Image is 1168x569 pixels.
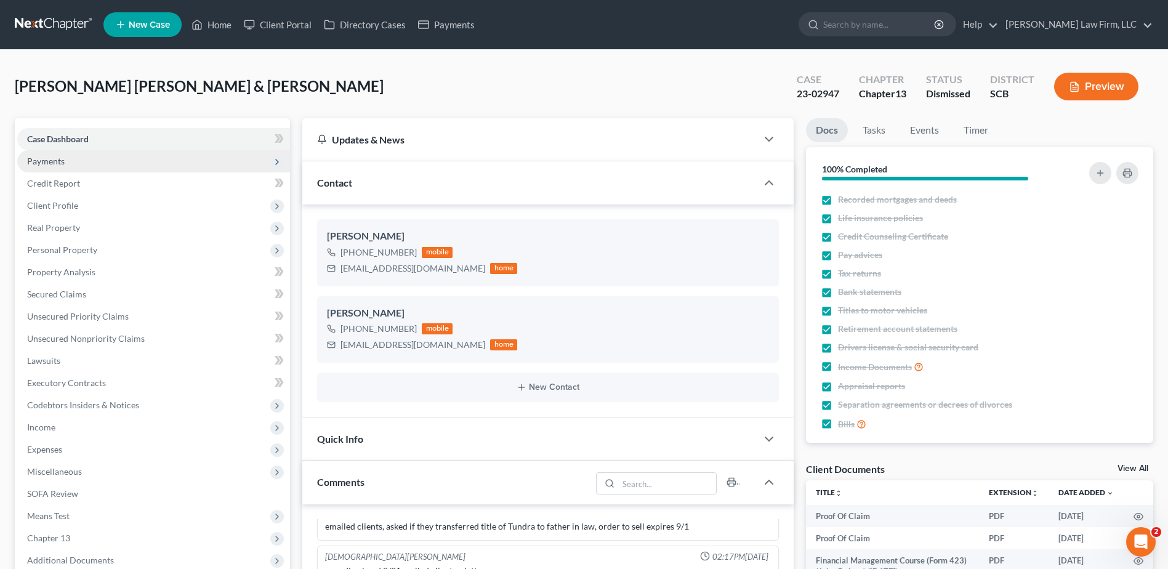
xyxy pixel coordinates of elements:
a: Property Analysis [17,261,290,283]
div: [PERSON_NAME] [327,229,769,244]
a: Docs [806,118,848,142]
span: Contact [317,177,352,188]
div: District [990,73,1034,87]
div: home [490,263,517,274]
span: Income [27,422,55,432]
span: Real Property [27,222,80,233]
td: Proof Of Claim [806,527,979,549]
a: Client Portal [238,14,318,36]
a: Payments [412,14,481,36]
a: Secured Claims [17,283,290,305]
span: Unsecured Priority Claims [27,311,129,321]
a: Date Added expand_more [1058,488,1114,497]
span: Client Profile [27,200,78,211]
span: Quick Info [317,433,363,445]
div: [PERSON_NAME] [327,306,769,321]
input: Search... [618,473,716,494]
span: Unsecured Nonpriority Claims [27,333,145,344]
span: Life insurance policies [838,212,923,224]
button: Preview [1054,73,1138,100]
a: Tasks [853,118,895,142]
a: Case Dashboard [17,128,290,150]
span: Income Documents [838,361,912,373]
div: Status [926,73,970,87]
span: Comments [317,476,364,488]
i: unfold_more [1031,490,1039,497]
td: PDF [979,505,1049,527]
div: [EMAIL_ADDRESS][DOMAIN_NAME] [340,339,485,351]
div: [PHONE_NUMBER] [340,323,417,335]
span: Payments [27,156,65,166]
div: Case [797,73,839,87]
div: SCB [990,87,1034,101]
span: Additional Documents [27,555,114,565]
span: Credit Report [27,178,80,188]
div: Chapter [859,73,906,87]
span: Drivers license & social security card [838,341,978,353]
span: New Case [129,20,170,30]
span: 2 [1151,527,1161,537]
span: [PERSON_NAME] [PERSON_NAME] & [PERSON_NAME] [15,77,384,95]
iframe: Intercom live chat [1126,527,1156,557]
span: Titles to motor vehicles [838,304,927,317]
a: Extensionunfold_more [989,488,1039,497]
div: Client Documents [806,462,885,475]
td: PDF [979,527,1049,549]
i: expand_more [1106,490,1114,497]
a: View All [1118,464,1148,473]
span: Credit Counseling Certificate [838,230,948,243]
td: [DATE] [1049,527,1124,549]
span: Executory Contracts [27,377,106,388]
a: Directory Cases [318,14,412,36]
span: Expenses [27,444,62,454]
span: Retirement account statements [838,323,957,335]
div: [PHONE_NUMBER] [340,246,417,259]
span: Personal Property [27,244,97,255]
span: Recorded mortgages and deeds [838,193,957,206]
div: Updates & News [317,133,742,146]
a: Unsecured Priority Claims [17,305,290,328]
span: 02:17PM[DATE] [712,551,768,563]
span: Tax returns [838,267,881,280]
i: unfold_more [835,490,842,497]
input: Search by name... [823,13,936,36]
a: Events [900,118,949,142]
button: New Contact [327,382,769,392]
a: Home [185,14,238,36]
span: Codebtors Insiders & Notices [27,400,139,410]
span: Secured Claims [27,289,86,299]
span: Bills [838,418,855,430]
div: 23-02947 [797,87,839,101]
span: Bank statements [838,286,901,298]
span: Chapter 13 [27,533,70,543]
span: Lawsuits [27,355,60,366]
a: Credit Report [17,172,290,195]
span: SOFA Review [27,488,78,499]
span: Case Dashboard [27,134,89,144]
a: Executory Contracts [17,372,290,394]
a: Unsecured Nonpriority Claims [17,328,290,350]
span: Pay advices [838,249,882,261]
div: emailed clients, asked if they transferred title of Tundra to father in law, order to sell expire... [325,520,771,533]
td: [DATE] [1049,505,1124,527]
a: Titleunfold_more [816,488,842,497]
a: [PERSON_NAME] Law Firm, LLC [999,14,1153,36]
a: Help [957,14,998,36]
span: Property Analysis [27,267,95,277]
div: [DEMOGRAPHIC_DATA][PERSON_NAME] [325,551,465,563]
strong: 100% Completed [822,164,887,174]
span: Means Test [27,510,70,521]
div: mobile [422,247,453,258]
div: Chapter [859,87,906,101]
div: home [490,339,517,350]
span: 13 [895,87,906,99]
a: Timer [954,118,998,142]
div: mobile [422,323,453,334]
a: Lawsuits [17,350,290,372]
span: Separation agreements or decrees of divorces [838,398,1012,411]
div: [EMAIL_ADDRESS][DOMAIN_NAME] [340,262,485,275]
span: Appraisal reports [838,380,905,392]
span: Miscellaneous [27,466,82,477]
div: Dismissed [926,87,970,101]
td: Proof Of Claim [806,505,979,527]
